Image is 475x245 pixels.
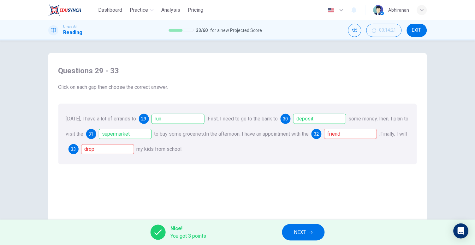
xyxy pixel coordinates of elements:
div: run [151,114,205,124]
span: EXIT [412,28,421,33]
button: 00:14:21 [366,24,402,37]
button: Pricing [185,4,206,16]
div: collect [68,144,134,154]
div: supermarket [99,129,152,139]
span: to buy some groceries. [154,131,205,137]
button: Analysis [159,4,183,16]
div: Open Intercom Messenger [454,224,469,239]
span: Practice [130,6,148,14]
span: Nice! [171,225,206,232]
span: NEXT [294,228,306,237]
div: deposit [293,114,346,124]
div: Mute [348,24,361,37]
span: my kids from school. [137,146,183,152]
span: You got 3 points [171,232,206,240]
div: deposit [281,114,346,124]
span: some money. [349,116,378,122]
div: supermarket [86,129,152,139]
span: Pricing [188,6,203,14]
span: 30 [283,117,288,121]
span: [DATE], I have a lot of errands to [66,116,136,122]
span: 00:14:21 [379,28,396,33]
img: Profile picture [373,5,383,15]
div: friend [324,129,377,139]
button: Dashboard [96,4,125,16]
button: NEXT [282,224,325,241]
h4: Questions 29 - 33 [58,66,417,76]
div: run [139,114,205,124]
button: EXIT [407,24,427,37]
span: Analysis [161,6,180,14]
h1: Reading [63,29,83,36]
span: Click on each gap then choose the correct answer. [58,83,417,91]
span: Finally, I will [381,131,407,137]
span: Linguaskill [63,24,79,29]
span: Dashboard [98,6,122,14]
span: In the afternoon, I have an appointment with the [205,131,309,137]
span: 29 [141,117,146,121]
span: First, I need to go to the bank to [208,116,278,122]
span: 33 / 60 [196,27,208,34]
img: EduSynch logo [48,4,81,16]
button: Practice [127,4,156,16]
div: Hide [366,24,402,37]
span: . [207,116,208,122]
span: 31 [89,132,94,136]
div: drop [81,144,134,154]
span: 32 [314,132,319,136]
span: . [380,131,381,137]
span: 33 [71,147,76,151]
div: Abhiranan [389,6,409,14]
div: dentist [312,129,377,139]
a: EduSynch logo [48,4,96,16]
span: for a new Projected Score [211,27,262,34]
img: en [327,8,335,13]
